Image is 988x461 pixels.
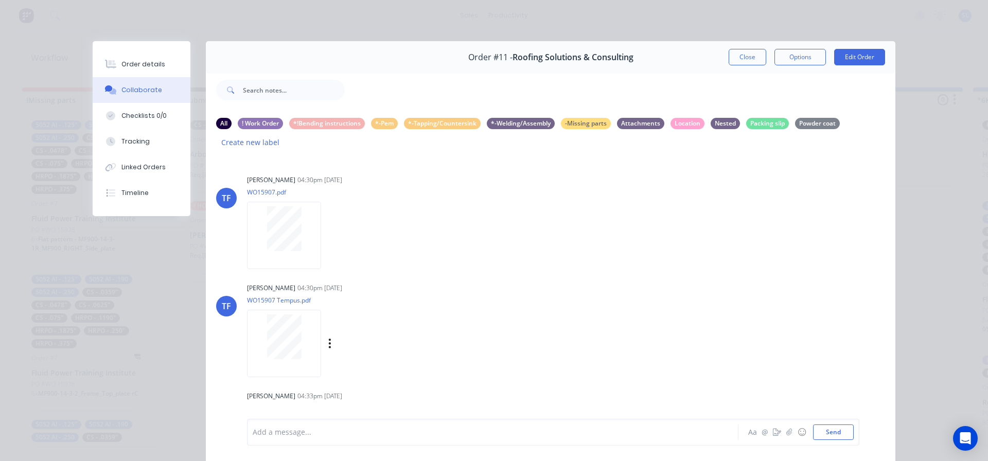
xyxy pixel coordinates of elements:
div: TF [222,300,231,312]
button: Aa [746,426,758,438]
span: Order #11 - [468,52,513,62]
button: Close [729,49,766,65]
div: TF [222,192,231,204]
div: Timeline [121,188,149,198]
span: Roofing Solutions & Consulting [513,52,633,62]
div: -Missing parts [561,118,611,129]
p: WO15907.pdf [247,188,331,197]
div: All [216,118,232,129]
div: Open Intercom Messenger [953,426,978,451]
button: Send [813,424,854,440]
div: Linked Orders [121,163,166,172]
input: Search notes... [243,80,345,100]
button: Order details [93,51,190,77]
div: Nested [711,118,740,129]
div: 04:33pm [DATE] [297,392,342,401]
button: Checklists 0/0 [93,103,190,129]
div: 04:30pm [DATE] [297,283,342,293]
div: Checklists 0/0 [121,111,167,120]
div: Attachments [617,118,664,129]
div: ! Work Order [238,118,283,129]
div: *-Tapping/Countersink [404,118,481,129]
div: Order details [121,60,165,69]
button: Collaborate [93,77,190,103]
button: Tracking [93,129,190,154]
div: [PERSON_NAME] [247,392,295,401]
div: Powder coat [795,118,840,129]
div: *-Pem [371,118,398,129]
button: Edit Order [834,49,885,65]
div: [PERSON_NAME] [247,283,295,293]
button: Options [774,49,826,65]
button: Timeline [93,180,190,206]
p: WO15907 Tempus.pdf [247,296,436,305]
div: *!Bending instructions [289,118,365,129]
div: Tracking [121,137,150,146]
div: 04:30pm [DATE] [297,175,342,185]
div: *-Welding/Assembly [487,118,555,129]
div: Collaborate [121,85,162,95]
button: ☺ [796,426,808,438]
button: Linked Orders [93,154,190,180]
div: Packing slip [746,118,789,129]
button: Create new label [216,135,285,149]
button: @ [758,426,771,438]
div: Location [671,118,704,129]
div: [PERSON_NAME] [247,175,295,185]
